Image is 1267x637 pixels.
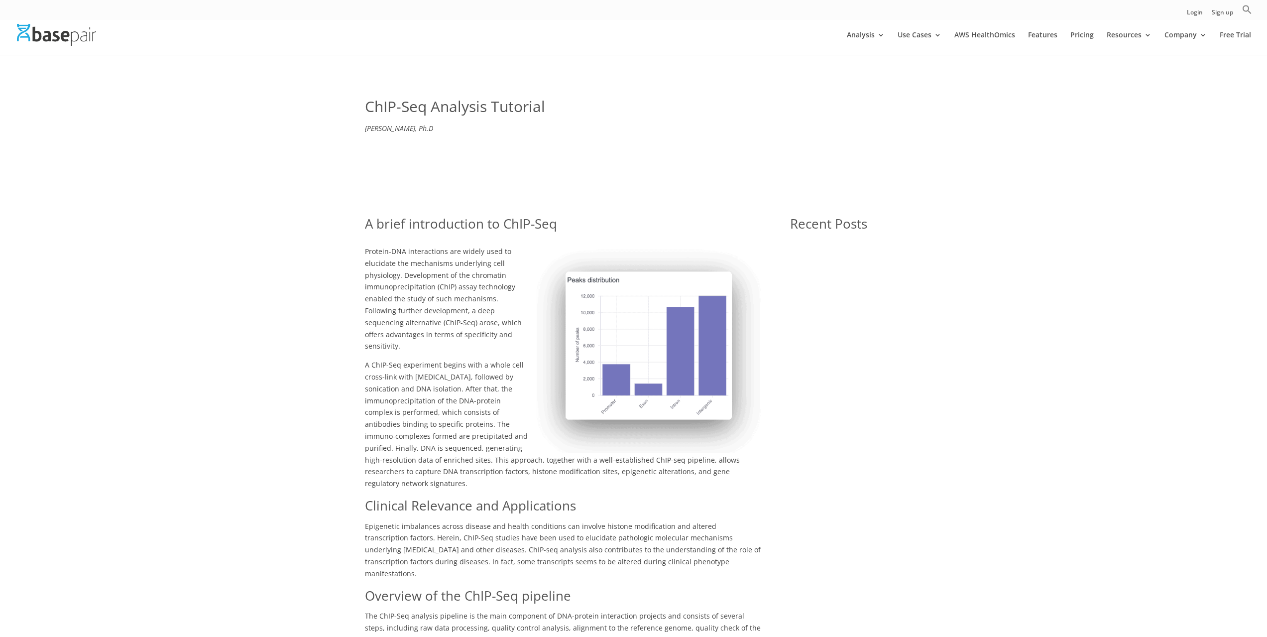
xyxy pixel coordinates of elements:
a: Free Trial [1220,31,1251,55]
h1: ChIP-Seq Analysis Tutorial [365,96,903,123]
a: Pricing [1070,31,1094,55]
h1: Recent Posts [790,215,902,239]
h2: A Brief Introduction to Single Cell Sequencing [810,528,882,600]
span: Overview of the ChIP-Seq pipeline [365,587,571,605]
a: Company [1164,31,1207,55]
svg: Search [1242,4,1252,14]
img: Basepair [17,24,96,45]
span: A brief introduction to ChIP-Seq [365,215,557,233]
a: Search Icon Link [1242,4,1252,20]
span: Clinical Relevance and Applications [365,497,576,514]
a: Login [1187,9,1203,20]
a: Features [1028,31,1057,55]
a: Resources [1107,31,1152,55]
span: A ChIP-Seq experiment begins with a whole cell cross-link with [MEDICAL_DATA], followed by sonica... [365,360,740,488]
span: Epigenetic imbalances across disease and health conditions can involve histone modification and a... [365,521,761,578]
h2: A Deep Dive Into Differential Expression [810,273,882,345]
a: AWS HealthOmics [954,31,1015,55]
span: Protein-DNA interactions are widely used to elucidate the mechanisms underlying cell physiology. ... [365,247,522,351]
img: Peaks distribution [537,239,761,453]
h2: Overview of Transcriptome Analysis [810,409,882,464]
em: [PERSON_NAME], Ph.D [365,124,433,133]
a: Analysis [847,31,885,55]
a: Use Cases [898,31,941,55]
a: Sign up [1212,9,1233,20]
